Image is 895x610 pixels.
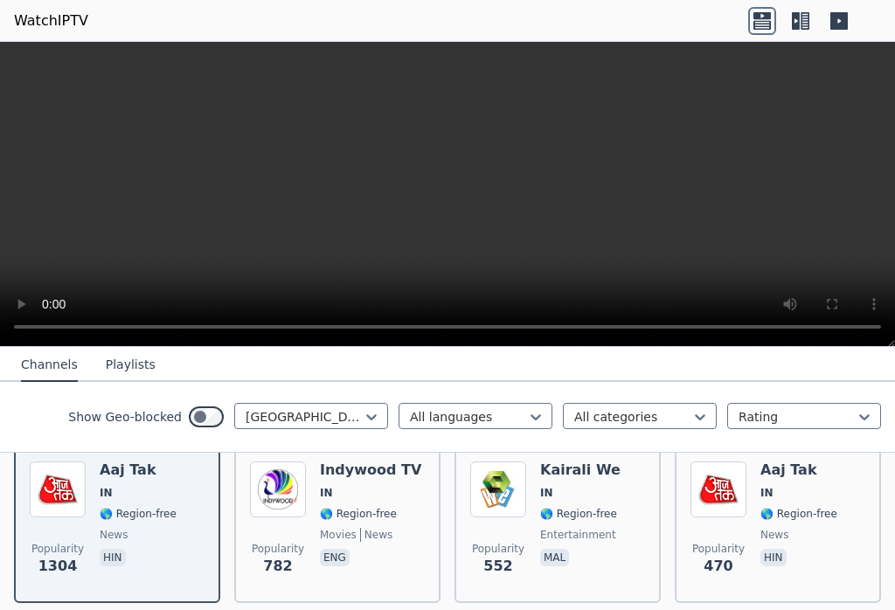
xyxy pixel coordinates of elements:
[360,528,392,542] span: news
[540,549,569,566] p: mal
[320,507,397,521] span: 🌎 Region-free
[68,408,182,426] label: Show Geo-blocked
[760,549,787,566] p: hin
[540,486,553,500] span: IN
[100,528,128,542] span: news
[263,556,292,577] span: 782
[320,549,350,566] p: eng
[470,461,526,517] img: Kairali We
[250,461,306,517] img: Indywood TV
[320,461,421,479] h6: Indywood TV
[540,461,621,479] h6: Kairali We
[690,461,746,517] img: Aaj Tak
[14,10,88,31] a: WatchIPTV
[760,528,788,542] span: news
[472,542,524,556] span: Popularity
[30,461,86,517] img: Aaj Tak
[252,542,304,556] span: Popularity
[760,507,837,521] span: 🌎 Region-free
[100,507,177,521] span: 🌎 Region-free
[100,549,126,566] p: hin
[31,542,84,556] span: Popularity
[483,556,512,577] span: 552
[100,486,113,500] span: IN
[760,461,837,479] h6: Aaj Tak
[760,486,774,500] span: IN
[100,461,177,479] h6: Aaj Tak
[704,556,732,577] span: 470
[21,349,78,382] button: Channels
[320,528,357,542] span: movies
[320,486,333,500] span: IN
[106,349,156,382] button: Playlists
[540,507,617,521] span: 🌎 Region-free
[540,528,616,542] span: entertainment
[38,556,78,577] span: 1304
[692,542,745,556] span: Popularity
